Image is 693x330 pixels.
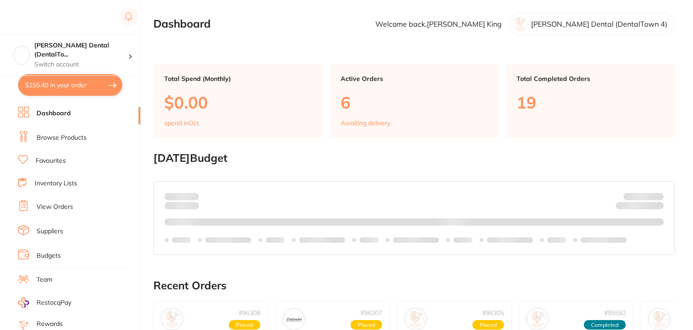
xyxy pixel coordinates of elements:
a: Browse Products [37,133,87,142]
span: Placed [351,320,382,330]
p: Labels [360,236,379,244]
a: Favourites [36,156,66,165]
p: Labels [547,236,566,244]
p: Labels extended [205,236,251,244]
p: # 96305 [482,309,504,316]
p: Total Spend (Monthly) [164,75,312,82]
p: spend in Oct [164,119,199,127]
strong: $NaN [646,192,664,200]
img: Crotty Dental (DentalTown 4) [14,46,29,61]
a: Total Completed Orders19 [506,64,675,137]
strong: $0.00 [183,192,199,200]
p: Active Orders [341,75,488,82]
strong: $0.00 [648,203,664,212]
h2: Recent Orders [153,279,675,292]
p: Budget: [624,193,664,200]
p: # 95592 [604,309,626,316]
p: Welcome back, [PERSON_NAME] King [375,20,502,28]
p: Labels extended [299,236,345,244]
a: Team [37,275,52,284]
h2: Dashboard [153,18,211,30]
p: Spent: [165,193,199,200]
a: RestocqPay [18,297,71,308]
a: Active Orders6Awaiting delivery [330,64,499,137]
p: Remaining: [616,200,664,211]
p: $0.00 [164,93,312,112]
button: $155.40 in your order [18,74,122,96]
p: Labels [266,236,285,244]
p: 6 [341,93,488,112]
p: month [165,200,199,211]
p: Labels extended [487,236,533,244]
h4: Crotty Dental (DentalTown 4) [34,41,128,59]
h2: [DATE] Budget [153,152,675,165]
span: RestocqPay [37,298,71,307]
img: Henry Schein Halas [163,311,180,328]
a: Total Spend (Monthly)$0.00spend inOct [153,64,323,137]
img: Adam Dental [529,311,546,328]
a: Inventory Lists [35,179,77,188]
span: Placed [229,320,260,330]
p: # 96307 [360,309,382,316]
img: Adam Dental [407,311,424,328]
img: Restocq Logo [18,12,76,23]
img: Henry Schein Halas [651,311,668,328]
img: Independent Dental [285,311,302,328]
p: # 96308 [239,309,260,316]
img: RestocqPay [18,297,29,308]
p: Labels extended [581,236,627,244]
p: Labels [172,236,191,244]
p: Total Completed Orders [517,75,664,82]
a: Budgets [37,251,61,260]
a: View Orders [37,203,73,212]
p: Awaiting delivery [341,119,390,127]
a: Restocq Logo [18,7,76,28]
p: Labels [453,236,472,244]
p: [PERSON_NAME] Dental (DentalTown 4) [531,20,667,28]
span: Placed [472,320,504,330]
p: 19 [517,93,664,112]
a: Rewards [37,320,63,329]
a: Suppliers [37,227,63,236]
a: Dashboard [37,109,71,118]
p: Labels extended [393,236,439,244]
p: Switch account [34,60,128,69]
span: Completed [584,320,626,330]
